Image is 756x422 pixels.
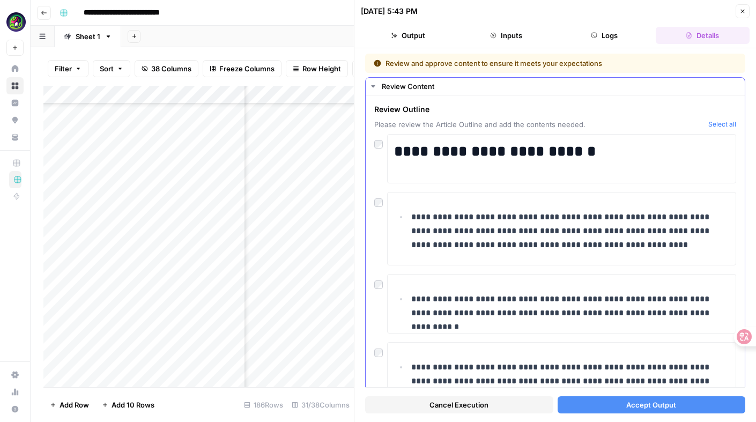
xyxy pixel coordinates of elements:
button: 38 Columns [135,60,198,77]
a: Insights [6,94,24,112]
img: Meshy Logo [6,12,26,32]
a: Settings [6,366,24,383]
button: Add Row [43,396,95,413]
span: 38 Columns [151,63,191,74]
a: Sheet 1 [55,26,121,47]
button: Accept Output [558,396,746,413]
span: Cancel Execution [429,399,488,410]
div: Review and approve content to ensure it meets your expectations [374,58,670,69]
span: Add Row [60,399,89,410]
a: Home [6,60,24,77]
div: 186 Rows [240,396,287,413]
button: Cancel Execution [365,396,553,413]
button: Freeze Columns [203,60,281,77]
button: Review Content [366,78,745,95]
button: Sort [93,60,130,77]
a: Browse [6,77,24,94]
button: Details [656,27,750,44]
span: Add 10 Rows [112,399,154,410]
div: Sheet 1 [76,31,100,42]
button: Inputs [459,27,553,44]
button: Output [361,27,455,44]
span: Accept Output [626,399,676,410]
span: Freeze Columns [219,63,275,74]
span: Sort [100,63,114,74]
div: Review Content [382,81,738,92]
button: Add 10 Rows [95,396,161,413]
button: Row Height [286,60,348,77]
span: Filter [55,63,72,74]
span: Review Outline [374,104,704,115]
span: Row Height [302,63,341,74]
button: Workspace: Meshy [6,9,24,35]
span: Please review the Article Outline and add the contents needed. [374,119,704,130]
div: [DATE] 5:43 PM [361,6,418,17]
a: Usage [6,383,24,401]
button: Filter [48,60,88,77]
a: Opportunities [6,112,24,129]
div: 31/38 Columns [287,396,354,413]
button: Select all [708,119,736,130]
a: Your Data [6,129,24,146]
button: Help + Support [6,401,24,418]
button: Logs [558,27,651,44]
